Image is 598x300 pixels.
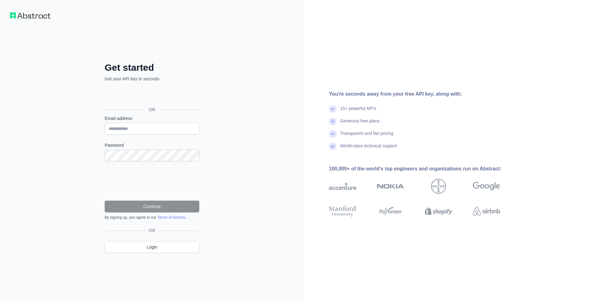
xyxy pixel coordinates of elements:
[340,105,376,118] div: 15+ powerful API's
[340,143,397,155] div: World-class technical support
[377,204,404,218] img: payoneer
[329,179,356,194] img: accenture
[377,179,404,194] img: nokia
[329,105,336,113] img: check mark
[105,215,199,220] div: By signing up, you agree to our .
[105,76,199,82] p: Get your API key in seconds
[105,241,199,253] a: Login
[431,179,446,194] img: bayer
[329,118,336,125] img: check mark
[473,179,500,194] img: google
[329,90,520,98] div: You're seconds away from your free API key, along with:
[146,227,158,234] span: OR
[329,204,356,218] img: stanford university
[105,115,199,121] label: Email address
[340,118,380,130] div: Generous free plans
[105,142,199,148] label: Password
[329,130,336,138] img: check mark
[144,107,160,113] span: OR
[102,89,201,102] iframe: Sign in with Google Button
[105,201,199,212] button: Continue
[329,143,336,150] img: check mark
[329,165,520,173] div: 100,000+ of the world's top engineers and organizations run on Abstract:
[10,12,50,19] img: Workflow
[105,169,199,193] iframe: reCAPTCHA
[340,130,393,143] div: Transparent and fair pricing
[157,215,185,220] a: Terms of Service
[425,204,452,218] img: shopify
[105,62,199,73] h2: Get started
[473,204,500,218] img: airbnb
